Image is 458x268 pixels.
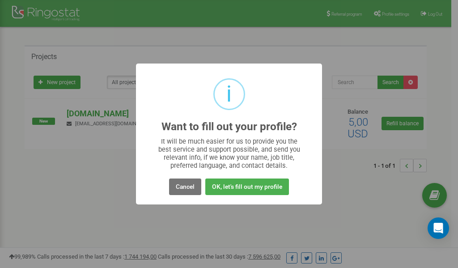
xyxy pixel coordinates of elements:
[205,179,289,195] button: OK, let's fill out my profile
[226,80,232,109] div: i
[428,217,449,239] div: Open Intercom Messenger
[161,121,297,133] h2: Want to fill out your profile?
[169,179,201,195] button: Cancel
[154,137,305,170] div: It will be much easier for us to provide you the best service and support possible, and send you ...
